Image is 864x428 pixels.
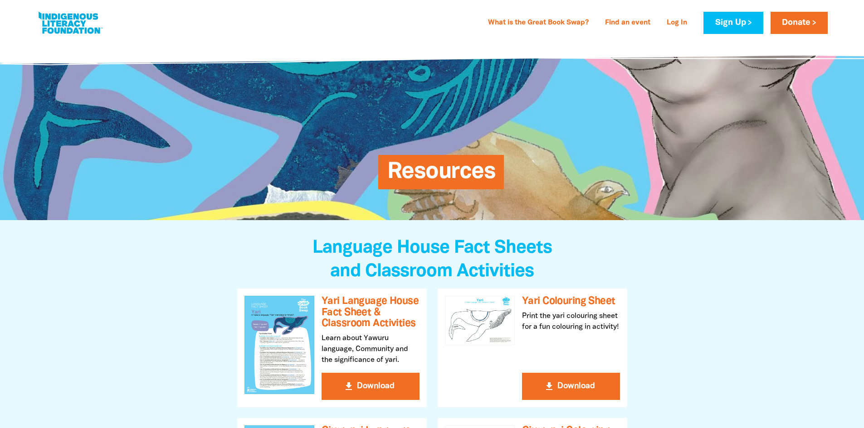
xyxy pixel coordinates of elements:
i: get_app [544,381,555,392]
a: Find an event [600,16,656,30]
span: Language House Fact Sheets [312,240,552,256]
button: get_app Download [322,373,420,400]
button: get_app Download [522,373,620,400]
a: What is the Great Book Swap? [483,16,594,30]
h3: Yari Language House Fact Sheet & Classroom Activities [322,296,420,329]
span: Resources [387,162,495,189]
a: Donate [771,12,828,34]
img: Yari Language House Fact Sheet & Classroom Activities [244,296,314,394]
i: get_app [343,381,354,392]
a: Sign Up [703,12,763,34]
a: Log In [661,16,693,30]
h3: Yari Colouring Sheet [522,296,620,307]
span: and Classroom Activities [330,263,534,280]
img: Yari Colouring Sheet [445,296,515,345]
